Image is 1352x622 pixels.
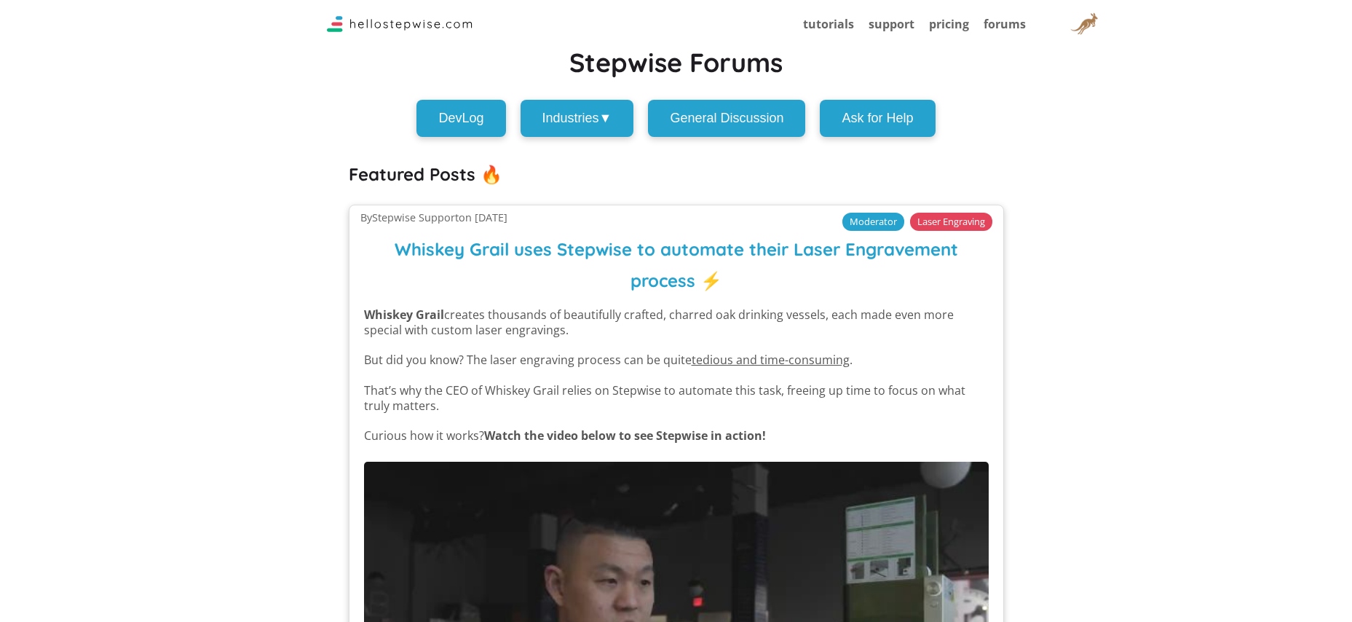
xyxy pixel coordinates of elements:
img: Logo [327,16,473,32]
small: Laser Engraving [910,213,992,231]
p: But did you know? The laser engraving process can be quite . [364,353,989,368]
a: support [869,16,914,32]
small: By Stepwise Support on [DATE] [360,210,507,224]
a: forums [984,16,1026,32]
h1: Stepwise Forums [349,47,1004,78]
button: Industries▼ [521,100,634,137]
button: DevLog [416,100,505,137]
a: tutorials [803,16,854,32]
button: Ask for Help [820,100,935,137]
a: Stepwise [327,20,473,36]
p: creates thousands of beautifully crafted, charred oak drinking vessels, each made even more speci... [364,307,989,338]
u: tedious and time-consuming [692,352,850,368]
p: Curious how it works? [364,428,989,444]
strong: Watch the video below to see Stepwise in action! [484,428,766,444]
img: User Avatar [1066,7,1102,43]
p: That’s why the CEO of Whiskey Grail relies on Stepwise to automate this task, freeing up time to ... [364,383,989,414]
h3: Whiskey Grail uses Stepwise to automate their Laser Engravement process ⚡ [364,223,989,296]
small: Moderator [842,213,904,231]
a: pricing [929,16,969,32]
h2: Featured Posts 🔥 [349,159,1004,190]
strong: Whiskey Grail [364,307,444,323]
button: General Discussion [648,100,805,137]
